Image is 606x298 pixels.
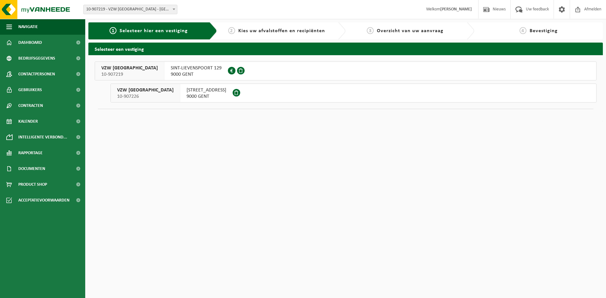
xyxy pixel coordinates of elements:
span: Documenten [18,161,45,177]
span: Overzicht van uw aanvraag [377,28,443,33]
span: 1 [110,27,116,34]
button: VZW [GEOGRAPHIC_DATA] 10-907219 SINT-LIEVENSPOORT 1299000 GENT [95,61,597,80]
span: [STREET_ADDRESS] [187,87,226,93]
span: Selecteer hier een vestiging [120,28,188,33]
span: Contactpersonen [18,66,55,82]
button: VZW [GEOGRAPHIC_DATA] 10-907226 [STREET_ADDRESS]9000 GENT [110,84,597,102]
span: Dashboard [18,35,42,50]
span: Contracten [18,98,43,114]
span: Product Shop [18,177,47,192]
span: Gebruikers [18,82,42,98]
span: Acceptatievoorwaarden [18,192,69,208]
span: 10-907219 - VZW SINT-LIEVENSPOORT - GENT [84,5,177,14]
span: Kalender [18,114,38,129]
span: SINT-LIEVENSPOORT 129 [171,65,222,71]
span: 9000 GENT [171,71,222,78]
span: Bevestiging [530,28,558,33]
span: VZW [GEOGRAPHIC_DATA] [117,87,174,93]
span: Rapportage [18,145,43,161]
span: 3 [367,27,374,34]
span: Kies uw afvalstoffen en recipiënten [238,28,325,33]
span: 2 [228,27,235,34]
strong: [PERSON_NAME] [440,7,472,12]
span: 10-907226 [117,93,174,100]
span: Intelligente verbond... [18,129,67,145]
span: 10-907219 [101,71,158,78]
span: 4 [520,27,526,34]
h2: Selecteer een vestiging [88,43,603,55]
span: 9000 GENT [187,93,226,100]
span: Bedrijfsgegevens [18,50,55,66]
span: Navigatie [18,19,38,35]
span: VZW [GEOGRAPHIC_DATA] [101,65,158,71]
span: 10-907219 - VZW SINT-LIEVENSPOORT - GENT [83,5,177,14]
